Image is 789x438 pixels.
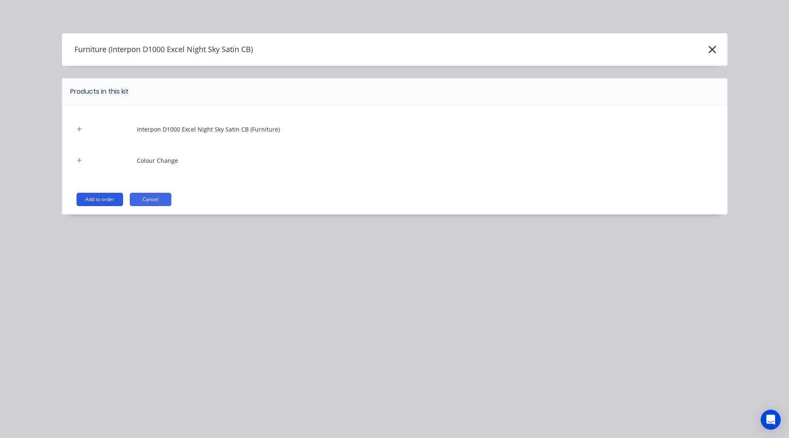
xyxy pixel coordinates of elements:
div: Open Intercom Messenger [761,410,781,430]
div: Interpon D1000 Excel Night Sky Satin CB (Furniture) [137,125,280,134]
div: Colour Change [137,156,178,165]
div: Products in this kit [70,87,129,97]
button: Add to order [77,193,123,206]
h4: Furniture (Interpon D1000 Excel Night Sky Satin CB) [62,42,253,57]
button: Cancel [130,193,171,206]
